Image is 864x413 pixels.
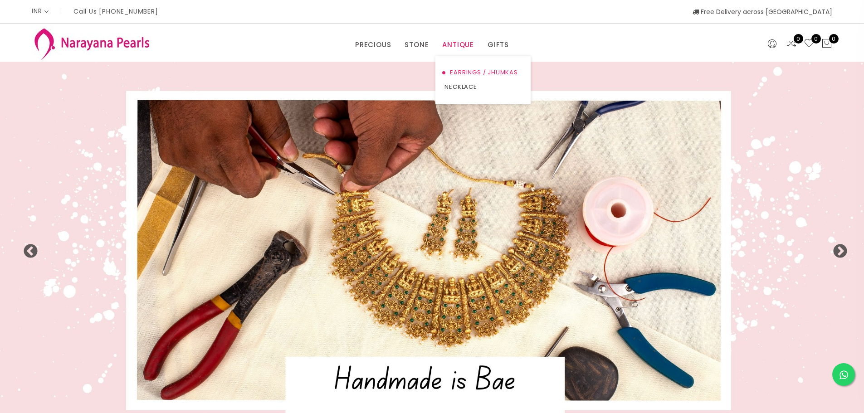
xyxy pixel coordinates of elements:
span: 0 [829,34,839,44]
a: GIFTS [488,38,509,52]
span: 0 [811,34,821,44]
a: PRECIOUS [355,38,391,52]
a: 0 [786,38,797,50]
a: STONE [405,38,429,52]
button: 0 [821,38,832,50]
span: Free Delivery across [GEOGRAPHIC_DATA] [693,7,832,16]
span: 0 [794,34,803,44]
button: Next [832,244,841,253]
a: 0 [804,38,815,50]
a: ANTIQUE [442,38,474,52]
button: Previous [23,244,32,253]
p: Call Us [PHONE_NUMBER] [73,8,158,15]
a: NECKLACE [444,80,522,94]
a: EARRINGS / JHUMKAS [444,65,522,80]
